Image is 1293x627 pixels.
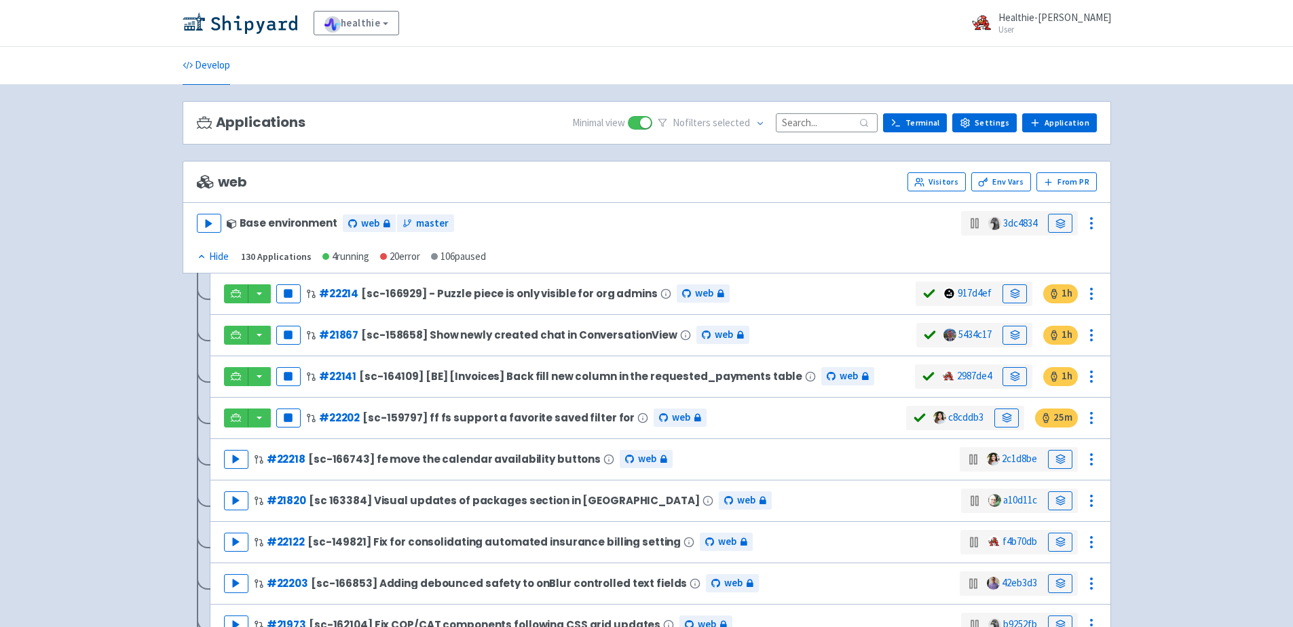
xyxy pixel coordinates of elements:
span: Healthie-[PERSON_NAME] [998,11,1111,24]
a: master [397,214,454,233]
a: Develop [183,47,230,85]
a: 2c1d8be [1002,452,1037,465]
a: #22214 [319,286,358,301]
a: Terminal [883,113,947,132]
button: Play [224,491,248,510]
div: 4 running [322,249,369,265]
a: web [620,450,673,468]
a: #22203 [267,576,308,590]
button: Play [224,450,248,469]
span: web [695,286,713,301]
span: [sc-166853] Adding debounced safety to onBlur controlled text fields [311,577,687,589]
button: Hide [197,249,230,265]
button: Pause [276,367,301,386]
a: web [700,533,753,551]
div: 106 paused [431,249,486,265]
span: [sc-159797] ff fs support a favorite saved filter for [362,412,635,423]
a: web [677,284,730,303]
span: web [840,368,858,384]
a: f4b70db [1002,535,1037,548]
span: [sc-166929] - Puzzle piece is only visible for org admins [361,288,658,299]
button: From PR [1036,172,1097,191]
a: #22141 [319,369,356,383]
a: Visitors [907,172,966,191]
a: healthie [314,11,400,35]
a: #21820 [267,493,306,508]
span: web [197,174,247,190]
span: web [718,534,736,550]
span: master [416,216,449,231]
a: c8cddb3 [948,411,983,423]
span: web [737,493,755,508]
div: Hide [197,249,229,265]
a: 3dc4834 [1003,216,1037,229]
small: User [998,25,1111,34]
a: #22218 [267,452,305,466]
button: Pause [276,284,301,303]
a: #22122 [267,535,305,549]
span: [sc-149821] Fix for consolidating automated insurance billing setting [307,536,681,548]
a: web [654,408,707,427]
span: [sc-166743] fe move the calendar availability buttons [308,453,601,465]
span: [sc-164109] [BE] [Invoices] Back fill new column in the requested_payments table [359,370,802,382]
a: 42eb3d3 [1002,576,1037,589]
button: Pause [276,326,301,345]
div: Base environment [227,217,337,229]
span: No filter s [673,115,750,131]
div: 20 error [380,249,420,265]
span: [sc 163384] Visual updates of packages section in [GEOGRAPHIC_DATA] [309,495,699,506]
a: web [706,574,759,592]
span: 25 m [1035,408,1078,427]
span: 1 h [1043,284,1078,303]
a: web [719,491,772,510]
span: Minimal view [572,115,625,131]
a: Application [1022,113,1096,132]
img: Shipyard logo [183,12,297,34]
span: web [361,216,379,231]
span: 1 h [1043,367,1078,386]
button: Pause [276,408,301,427]
span: web [638,451,656,467]
button: Play [224,574,248,593]
a: Settings [952,113,1017,132]
span: 1 h [1043,326,1078,345]
a: a10d11c [1003,493,1037,506]
a: #21867 [319,328,358,342]
a: Healthie-[PERSON_NAME] User [963,12,1111,34]
button: Play [224,533,248,552]
a: 2987de4 [957,369,992,382]
button: Play [197,214,221,233]
a: web [696,326,749,344]
span: selected [713,116,750,129]
a: 5434c17 [958,328,992,341]
span: web [715,327,733,343]
span: web [724,575,743,591]
input: Search... [776,113,878,132]
span: web [672,410,690,425]
span: [sc-158658] Show newly created chat in ConversationView [361,329,677,341]
a: web [343,214,396,233]
div: 130 Applications [241,249,312,265]
a: #22202 [319,411,360,425]
a: 917d4ef [958,286,992,299]
a: web [821,367,874,385]
a: Env Vars [971,172,1031,191]
h3: Applications [197,115,305,130]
